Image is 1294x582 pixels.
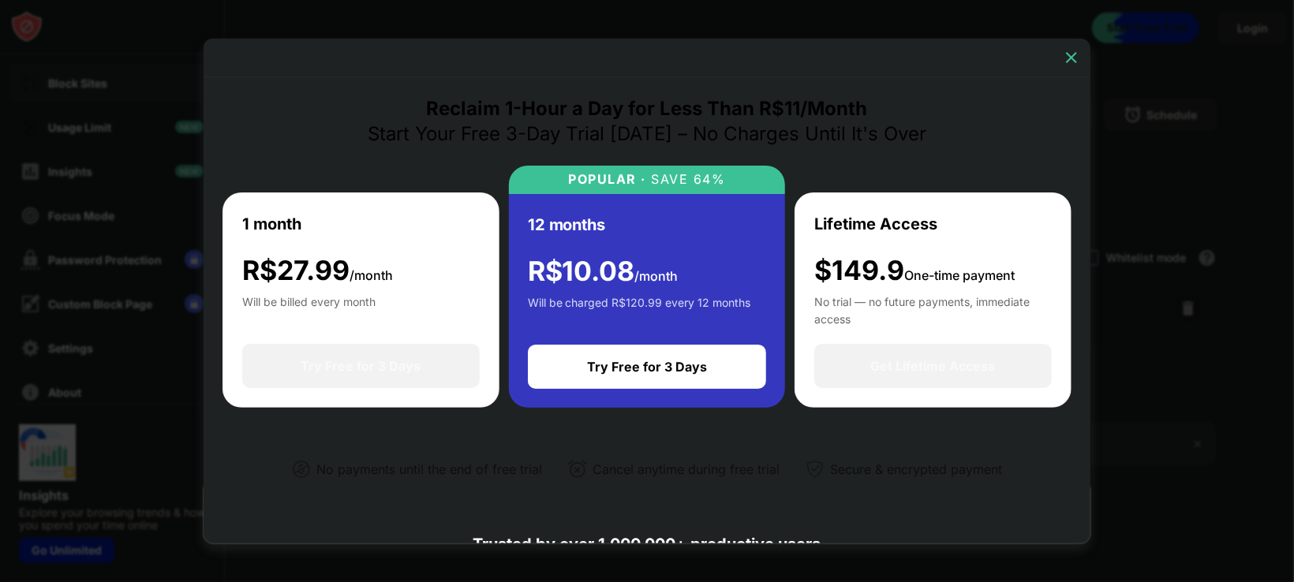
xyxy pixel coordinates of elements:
[427,96,868,121] div: Reclaim 1-Hour a Day for Less Than R$11/Month
[646,172,726,187] div: SAVE 64%
[528,213,606,237] div: 12 months
[568,460,587,479] img: cancel-anytime
[814,293,1052,325] div: No trial — no future payments, immediate access
[368,121,926,147] div: Start Your Free 3-Day Trial [DATE] – No Charges Until It's Over
[528,294,751,326] div: Will be charged R$120.99 every 12 months
[593,458,780,481] div: Cancel anytime during free trial
[587,359,707,375] div: Try Free for 3 Days
[831,458,1003,481] div: Secure & encrypted payment
[223,506,1071,582] div: Trusted by over 1,000,000+ productive users
[806,460,825,479] img: secured-payment
[814,212,937,236] div: Lifetime Access
[569,172,647,187] div: POPULAR ·
[242,293,376,325] div: Will be billed every month
[317,458,543,481] div: No payments until the end of free trial
[904,267,1015,283] span: One-time payment
[635,268,679,284] span: /month
[301,358,421,374] div: Try Free for 3 Days
[871,358,996,374] div: Get Lifetime Access
[242,212,301,236] div: 1 month
[528,256,679,288] div: R$ 10.08
[350,267,393,283] span: /month
[242,255,393,287] div: R$ 27.99
[292,460,311,479] img: not-paying
[814,255,1015,287] div: $149.9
